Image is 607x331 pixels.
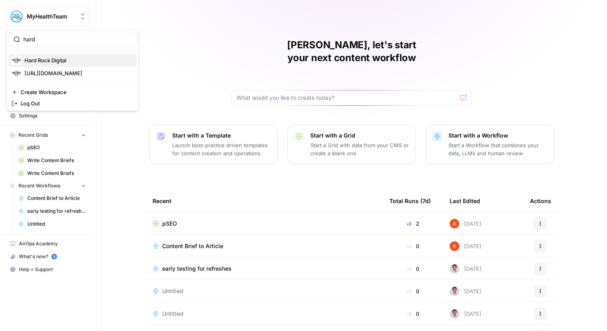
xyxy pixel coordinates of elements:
div: Total Runs (7d) [389,190,431,212]
div: Last Edited [450,190,480,212]
span: Content Brief to Article [162,242,223,250]
div: 0 [389,242,437,250]
a: Untitled [153,287,377,295]
div: 0 [389,287,437,295]
div: 2 [389,220,437,228]
a: pSEO [153,220,377,228]
p: Start with a Grid [310,132,409,140]
span: Content Brief to Article [27,195,86,202]
button: Start with a GridStart a Grid with data from your CMS or create a blank one [287,125,416,164]
img: tdmuw9wfe40fkwq84phcceuazoww [450,309,459,319]
div: 0 [389,265,437,273]
a: Create Workspace [8,86,137,98]
p: Start a Grid with data from your CMS or create a blank one [310,141,409,157]
button: Help + Support [6,263,90,276]
span: early testing for refreshes [162,265,232,273]
a: AirOps Academy [6,237,90,250]
div: [DATE] [450,309,481,319]
span: pSEO [162,220,177,228]
span: Hard Rock Digital [24,56,130,64]
span: AirOps Academy [19,240,86,247]
a: Write Content Briefs [15,167,90,180]
button: Start with a WorkflowStart a Workflow that combines your data, LLMs and human review [426,125,554,164]
a: Untitled [153,310,377,318]
p: Start with a Template [172,132,271,140]
a: Settings [6,109,90,122]
span: Untitled [27,220,86,228]
input: Search Workspaces [23,35,132,43]
button: What's new? 5 [6,250,90,263]
img: tdmuw9wfe40fkwq84phcceuazoww [450,264,459,273]
span: early testing for refreshes [27,208,86,215]
img: tdmuw9wfe40fkwq84phcceuazoww [450,286,459,296]
a: Untitled [15,218,90,230]
span: Recent Workflows [18,182,60,189]
img: MyHealthTeam Logo [9,9,24,24]
span: Untitled [162,287,183,295]
button: Recent Grids [6,129,90,141]
span: Create Workspace [20,88,130,96]
span: Untitled [162,310,183,318]
div: Workspace: MyHealthTeam [6,30,139,111]
a: 5 [51,254,57,259]
button: Workspace: MyHealthTeam [6,6,90,27]
span: [URL][DOMAIN_NAME] [24,69,130,77]
span: Recent Grids [18,132,48,139]
span: Log Out [20,99,130,107]
input: What would you like to create today? [236,94,457,102]
img: cje7zb9ux0f2nqyv5qqgv3u0jxek [450,219,459,228]
a: early testing for refreshes [15,205,90,218]
button: Start with a TemplateLaunch best-practice driven templates for content creation and operations [149,125,278,164]
div: Actions [530,190,551,212]
div: [DATE] [450,219,481,228]
button: Recent Workflows [6,180,90,192]
h1: [PERSON_NAME], let's start your next content workflow [231,39,472,64]
p: Start a Workflow that combines your data, LLMs and human review [448,141,547,157]
div: What's new? [7,251,89,263]
img: https://www.hardrockdigital.com/ Logo [12,68,21,78]
div: [DATE] [450,241,481,251]
span: MyHealthTeam [27,12,75,21]
div: 0 [389,310,437,318]
img: cje7zb9ux0f2nqyv5qqgv3u0jxek [450,241,459,251]
a: Content Brief to Article [153,242,377,250]
a: pSEO [15,141,90,154]
span: Write Content Briefs [27,157,86,164]
a: Content Brief to Article [15,192,90,205]
img: Hard Rock Digital Logo [12,56,21,65]
span: pSEO [27,144,86,151]
span: Help + Support [19,266,86,273]
a: early testing for refreshes [153,265,377,273]
span: Settings [19,112,86,119]
div: Recent [153,190,377,212]
a: Write Content Briefs [15,154,90,167]
span: Write Content Briefs [27,170,86,177]
p: Launch best-practice driven templates for content creation and operations [172,141,271,157]
a: Log Out [8,98,137,109]
p: Start with a Workflow [448,132,547,140]
div: [DATE] [450,286,481,296]
div: [DATE] [450,264,481,273]
text: 5 [53,255,55,259]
